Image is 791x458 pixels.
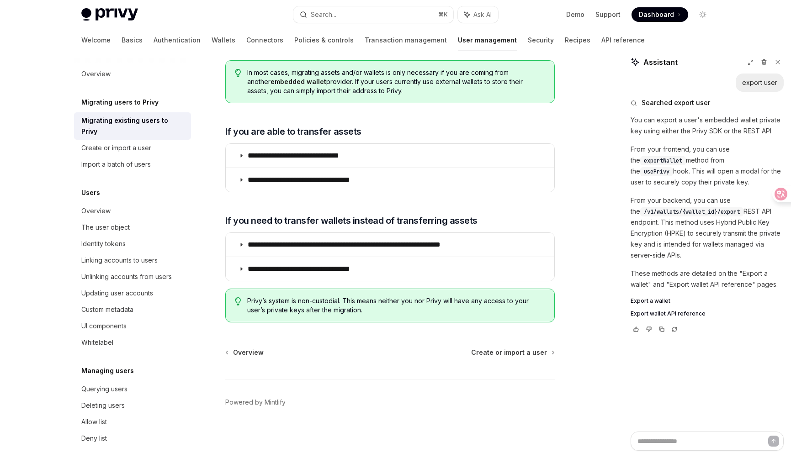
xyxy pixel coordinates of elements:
[438,11,448,18] span: ⌘ K
[74,318,191,334] a: UI components
[566,10,584,19] a: Demo
[631,268,784,290] p: These methods are detailed on the "Export a wallet" and "Export wallet API reference" pages.
[74,66,191,82] a: Overview
[631,310,784,317] a: Export wallet API reference
[122,29,143,51] a: Basics
[81,8,138,21] img: light logo
[74,334,191,351] a: Whitelabel
[81,255,158,266] div: Linking accounts to users
[631,98,784,107] button: Searched export user
[74,268,191,285] a: Unlinking accounts from users
[81,321,127,332] div: UI components
[471,348,547,357] span: Create or import a user
[695,7,710,22] button: Toggle dark mode
[643,57,678,68] span: Assistant
[742,78,777,87] div: export user
[644,168,669,175] span: usePrivy
[225,214,478,227] span: If you need to transfer wallets instead of transferring assets
[631,297,784,305] a: Export a wallet
[74,236,191,252] a: Identity tokens
[74,219,191,236] a: The user object
[81,400,125,411] div: Deleting users
[235,297,241,305] svg: Tip
[74,414,191,430] a: Allow list
[81,97,159,108] h5: Migrating users to Privy
[81,304,133,315] div: Custom metadata
[81,271,172,282] div: Unlinking accounts from users
[642,98,710,107] span: Searched export user
[632,7,688,22] a: Dashboard
[74,112,191,140] a: Migrating existing users to Privy
[601,29,645,51] a: API reference
[644,157,682,164] span: exportWallet
[74,156,191,173] a: Import a batch of users
[631,310,706,317] span: Export wallet API reference
[293,6,453,23] button: Search...⌘K
[81,288,153,299] div: Updating user accounts
[81,115,186,137] div: Migrating existing users to Privy
[81,222,130,233] div: The user object
[212,29,235,51] a: Wallets
[74,301,191,318] a: Custom metadata
[458,29,517,51] a: User management
[74,397,191,414] a: Deleting users
[235,69,241,77] svg: Tip
[639,10,674,19] span: Dashboard
[247,296,545,315] span: Privy’s system is non-custodial. This means neither you nor Privy will have any access to your us...
[81,142,151,153] div: Create or import a user
[81,68,111,79] div: Overview
[74,381,191,397] a: Querying users
[631,195,784,261] p: From your backend, you can use the REST API endpoint. This method uses Hybrid Public Key Encrypti...
[365,29,447,51] a: Transaction management
[225,125,361,138] span: If you are able to transfer assets
[81,187,100,198] h5: Users
[631,297,670,305] span: Export a wallet
[81,238,126,249] div: Identity tokens
[233,348,264,357] span: Overview
[81,416,107,427] div: Allow list
[458,6,498,23] button: Ask AI
[311,9,336,20] div: Search...
[225,398,286,407] a: Powered by Mintlify
[81,384,127,395] div: Querying users
[81,337,113,348] div: Whitelabel
[644,208,740,216] span: /v1/wallets/{wallet_id}/export
[74,285,191,301] a: Updating user accounts
[246,29,283,51] a: Connectors
[471,348,554,357] a: Create or import a user
[294,29,354,51] a: Policies & controls
[631,144,784,188] p: From your frontend, you can use the method from the hook. This will open a modal for the user to ...
[74,430,191,447] a: Deny list
[74,140,191,156] a: Create or import a user
[473,10,492,19] span: Ask AI
[74,203,191,219] a: Overview
[631,115,784,137] p: You can export a user's embedded wallet private key using either the Privy SDK or the REST API.
[81,205,111,216] div: Overview
[528,29,554,51] a: Security
[247,68,545,95] span: In most cases, migrating assets and/or wallets is only necessary if you are coming from another p...
[81,365,134,376] h5: Managing users
[595,10,621,19] a: Support
[81,29,111,51] a: Welcome
[81,433,107,444] div: Deny list
[74,252,191,268] a: Linking accounts to users
[768,436,779,447] button: Send message
[565,29,590,51] a: Recipes
[81,159,151,170] div: Import a batch of users
[154,29,201,51] a: Authentication
[226,348,264,357] a: Overview
[271,78,326,85] strong: embedded wallet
